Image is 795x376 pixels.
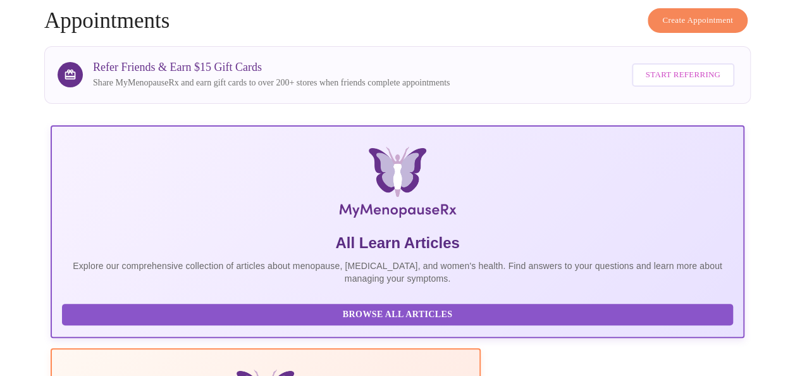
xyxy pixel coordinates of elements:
p: Explore our comprehensive collection of articles about menopause, [MEDICAL_DATA], and women's hea... [62,260,733,285]
h4: Appointments [44,8,751,34]
button: Create Appointment [648,8,748,33]
span: Browse All Articles [75,307,720,323]
button: Browse All Articles [62,304,733,326]
h3: Refer Friends & Earn $15 Gift Cards [93,61,450,74]
span: Create Appointment [662,13,733,28]
a: Browse All Articles [62,308,736,319]
button: Start Referring [632,63,734,87]
a: Start Referring [629,57,737,93]
p: Share MyMenopauseRx and earn gift cards to over 200+ stores when friends complete appointments [93,77,450,89]
span: Start Referring [646,68,720,82]
img: MyMenopauseRx Logo [166,147,629,223]
h5: All Learn Articles [62,233,733,253]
